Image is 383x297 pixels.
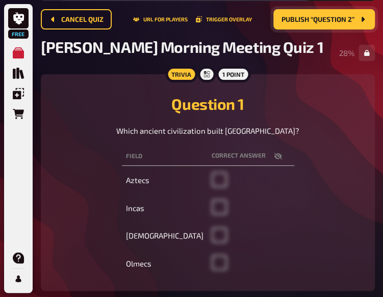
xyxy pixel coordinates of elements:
[208,147,294,166] th: correct answer
[122,168,208,194] td: Aztecs
[122,147,208,166] th: Field
[273,9,375,29] button: Publish “Question 2”
[61,16,104,23] span: Cancel Quiz
[41,38,323,56] span: [PERSON_NAME] Morning Meeting Quiz 1
[339,48,354,57] span: 28 %
[53,95,363,113] h2: Question 1
[116,126,299,135] span: Which ancient civilization built [GEOGRAPHIC_DATA]?
[133,16,188,22] button: URL for players
[9,31,28,37] span: Free
[282,16,354,23] span: Publish “Question 2”
[122,251,208,277] td: Olmecs
[216,66,250,82] div: 1 point
[196,16,252,22] button: Trigger Overlay
[122,195,208,221] td: Incas
[122,223,208,249] td: [DEMOGRAPHIC_DATA]
[165,66,197,82] div: Trivia
[41,9,112,29] button: Cancel Quiz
